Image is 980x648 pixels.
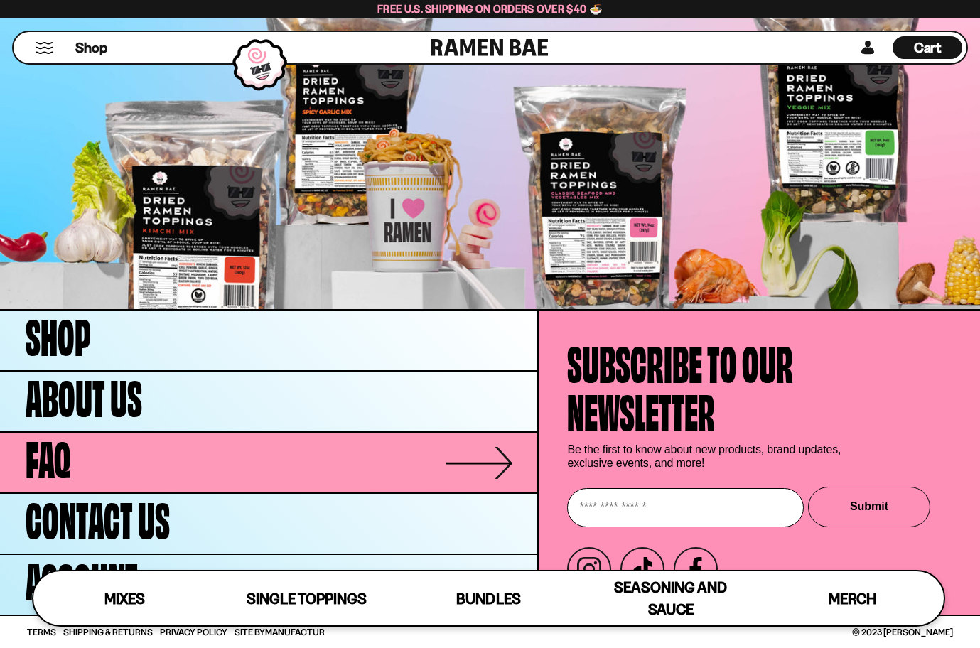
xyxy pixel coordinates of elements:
[265,626,325,637] a: Manufactur
[567,336,793,433] h4: Subscribe to our newsletter
[377,2,603,16] span: Free U.S. Shipping on Orders over $40 🍜
[808,487,930,527] button: Submit
[567,488,804,527] input: Enter your email
[35,42,54,54] button: Mobile Menu Trigger
[26,309,91,357] span: Shop
[26,370,142,418] span: About Us
[893,32,962,63] a: Cart
[63,627,153,637] a: Shipping & Returns
[567,443,851,470] p: Be the first to know about new products, brand updates, exclusive events, and more!
[27,627,56,637] a: Terms
[26,553,138,602] span: Account
[235,627,325,637] span: Site By
[160,627,227,637] a: Privacy Policy
[75,38,107,58] span: Shop
[75,36,107,59] a: Shop
[26,431,71,480] span: FAQ
[914,39,942,56] span: Cart
[852,627,953,637] span: © 2023 [PERSON_NAME]
[26,492,170,541] span: Contact Us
